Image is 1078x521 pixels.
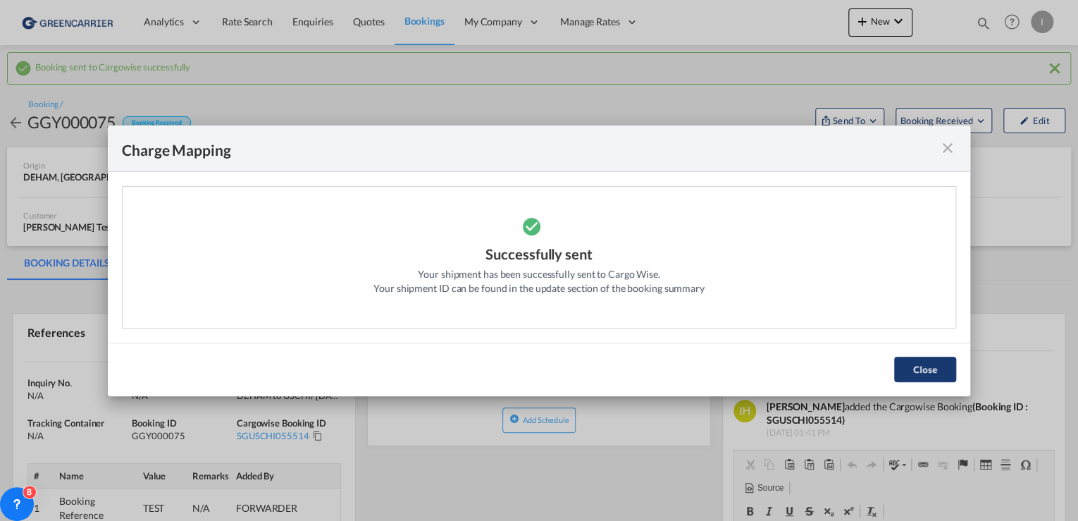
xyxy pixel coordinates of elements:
div: Charge Mapping [122,140,231,157]
md-dialog: Please note ... [108,125,970,396]
div: Successfully sent [485,244,592,267]
div: Your shipment ID can be found in the update section of the booking summary [373,281,705,295]
div: Your shipment has been successfully sent to Cargo Wise. [418,267,660,281]
md-icon: icon-close fg-AAA8AD cursor [939,140,956,157]
md-icon: icon-checkbox-marked-circle [521,209,557,244]
button: Close [894,357,956,382]
body: Editor, editor6 [14,14,305,29]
